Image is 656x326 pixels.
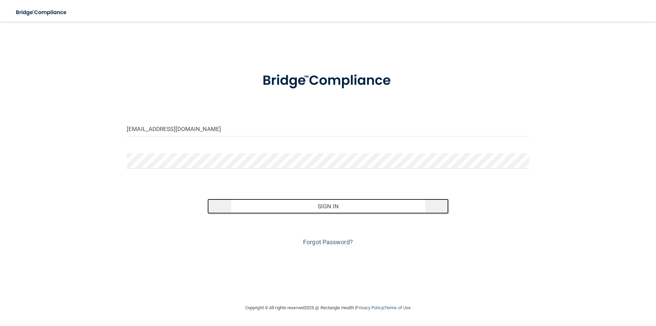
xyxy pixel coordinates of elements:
[303,238,353,246] a: Forgot Password?
[127,121,529,136] input: Email
[384,305,411,310] a: Terms of Use
[203,297,453,319] div: Copyright © All rights reserved 2025 @ Rectangle Health | |
[207,199,449,214] button: Sign In
[356,305,383,310] a: Privacy Policy
[248,63,408,99] img: bridge_compliance_login_screen.278c3ca4.svg
[10,5,73,19] img: bridge_compliance_login_screen.278c3ca4.svg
